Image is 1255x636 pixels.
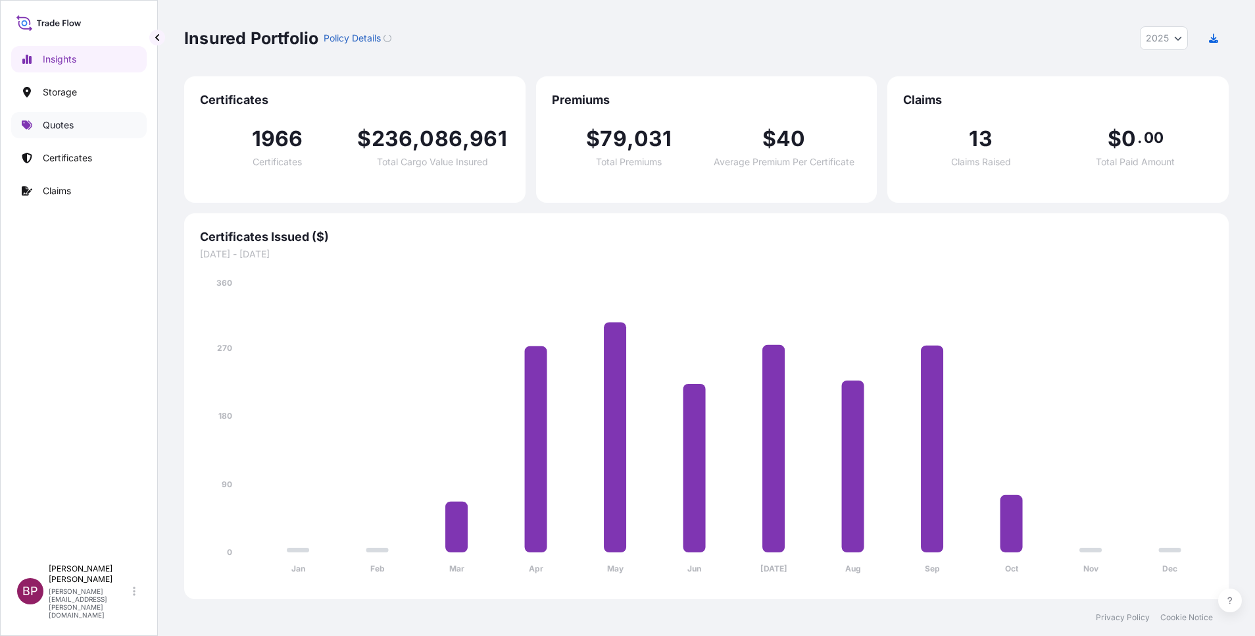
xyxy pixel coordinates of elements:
[11,145,147,171] a: Certificates
[227,547,232,557] tspan: 0
[216,278,232,288] tspan: 360
[43,53,76,66] p: Insights
[969,128,992,149] span: 13
[845,564,861,573] tspan: Aug
[217,343,232,353] tspan: 270
[1108,128,1121,149] span: $
[49,587,130,619] p: [PERSON_NAME][EMAIL_ADDRESS][PERSON_NAME][DOMAIN_NAME]
[200,92,510,108] span: Certificates
[762,128,776,149] span: $
[383,34,391,42] div: Loading
[714,157,854,167] span: Average Premium Per Certificate
[222,479,232,489] tspan: 90
[324,32,381,45] p: Policy Details
[372,128,413,149] span: 236
[22,585,38,598] span: BP
[1096,612,1150,623] a: Privacy Policy
[687,564,701,573] tspan: Jun
[184,28,318,49] p: Insured Portfolio
[11,112,147,138] a: Quotes
[200,229,1213,245] span: Certificates Issued ($)
[449,564,464,573] tspan: Mar
[1083,564,1099,573] tspan: Nov
[218,411,232,421] tspan: 180
[1096,157,1175,167] span: Total Paid Amount
[383,28,391,49] button: Loading
[529,564,543,573] tspan: Apr
[1121,128,1136,149] span: 0
[420,128,462,149] span: 086
[552,92,862,108] span: Premiums
[11,178,147,204] a: Claims
[43,151,92,165] p: Certificates
[357,128,371,149] span: $
[377,157,488,167] span: Total Cargo Value Insured
[607,564,624,573] tspan: May
[200,248,1213,261] span: [DATE] - [DATE]
[43,184,71,198] p: Claims
[252,128,303,149] span: 1966
[925,564,940,573] tspan: Sep
[776,128,805,149] span: 40
[49,564,130,585] p: [PERSON_NAME] [PERSON_NAME]
[951,157,1011,167] span: Claims Raised
[1140,26,1188,50] button: Year Selector
[596,157,662,167] span: Total Premiums
[634,128,672,149] span: 031
[370,564,385,573] tspan: Feb
[11,46,147,72] a: Insights
[1146,32,1169,45] span: 2025
[760,564,787,573] tspan: [DATE]
[1162,564,1177,573] tspan: Dec
[43,86,77,99] p: Storage
[412,128,420,149] span: ,
[1005,564,1019,573] tspan: Oct
[903,92,1213,108] span: Claims
[1160,612,1213,623] a: Cookie Notice
[627,128,634,149] span: ,
[470,128,507,149] span: 961
[1144,132,1164,143] span: 00
[1137,132,1142,143] span: .
[586,128,600,149] span: $
[462,128,470,149] span: ,
[11,79,147,105] a: Storage
[291,564,305,573] tspan: Jan
[253,157,302,167] span: Certificates
[600,128,626,149] span: 79
[43,119,74,132] p: Quotes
